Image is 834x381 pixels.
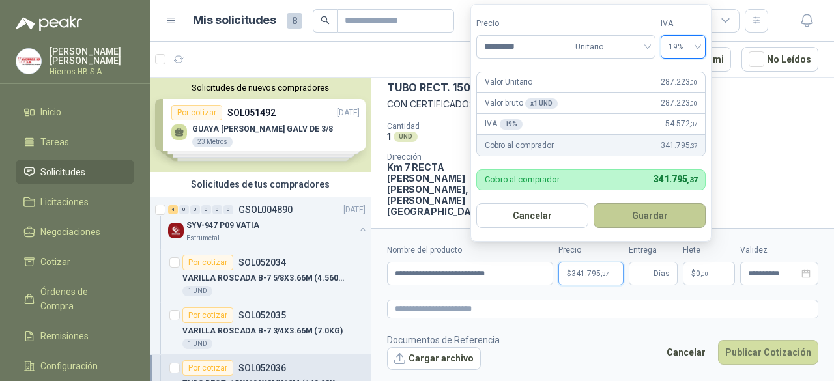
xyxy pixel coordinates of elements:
button: Guardar [594,203,706,228]
span: Inicio [40,105,61,119]
button: No Leídos [741,47,818,72]
a: Solicitudes [16,160,134,184]
p: VARILLA ROSCADA B-7 5/8X3.66M (4.560KG) [182,272,345,285]
span: Órdenes de Compra [40,285,122,313]
div: Por cotizar [182,360,233,376]
p: CON CERTIFICADOS DE CALIDAD Y ETIQUETAS [387,97,818,111]
p: Valor Unitario [485,76,532,89]
p: Cantidad [387,122,538,131]
span: search [321,16,330,25]
a: Tareas [16,130,134,154]
a: Cotizar [16,249,134,274]
div: 0 [190,205,200,214]
p: $ 0,00 [683,262,735,285]
p: SOL052034 [238,258,286,267]
span: ,37 [687,176,697,184]
label: Precio [558,244,624,257]
p: GSOL004890 [238,205,293,214]
button: Publicar Cotización [718,340,818,365]
span: 341.795 [661,139,697,152]
div: 0 [223,205,233,214]
p: Dirección [387,152,511,162]
a: Negociaciones [16,219,134,244]
a: 4 0 0 0 0 0 GSOL004890[DATE] Company LogoSYV-947 P09 VATIAEstrumetal [168,202,368,244]
span: Licitaciones [40,195,89,209]
span: Remisiones [40,329,89,343]
p: $341.795,37 [558,262,624,285]
span: Días [654,262,670,285]
span: ,00 [689,79,697,86]
div: 4 [168,205,178,214]
p: Documentos de Referencia [387,333,500,347]
span: 54.572 [665,118,697,130]
span: Cotizar [40,255,70,269]
a: Por cotizarSOL052034VARILLA ROSCADA B-7 5/8X3.66M (4.560KG)1 UND [150,249,371,302]
p: [PERSON_NAME] [PERSON_NAME] [50,47,134,65]
p: Cobro al comprador [485,175,560,184]
div: 1 UND [182,286,212,296]
div: 0 [201,205,211,214]
label: Nombre del producto [387,244,553,257]
label: IVA [661,18,706,30]
span: 19% [669,37,698,57]
button: Cargar archivo [387,347,481,371]
label: Precio [476,18,568,30]
button: Cancelar [659,340,713,365]
a: Configuración [16,354,134,378]
div: Por cotizar [182,255,233,270]
a: Inicio [16,100,134,124]
p: SOL052036 [238,363,286,373]
span: 287.223 [661,97,697,109]
span: $ [691,270,696,277]
a: Licitaciones [16,190,134,214]
span: ,00 [689,100,697,107]
label: Flete [683,244,735,257]
a: Por cotizarSOL052035VARILLA ROSCADA B-7 3/4X3.66M (7.0KG)1 UND [150,302,371,355]
div: x 1 UND [525,98,557,109]
div: Solicitudes de tus compradores [150,172,371,197]
span: ,37 [689,120,697,128]
img: Company Logo [16,49,41,74]
span: ,37 [689,142,697,149]
span: 341.795 [654,174,697,184]
span: ,00 [700,270,708,277]
span: Tareas [40,135,69,149]
span: Unitario [575,37,648,57]
span: Solicitudes [40,165,85,179]
span: 287.223 [661,76,697,89]
p: [DATE] [343,204,366,216]
span: ,37 [601,270,609,277]
div: Por cotizar [182,307,233,323]
h1: Mis solicitudes [193,11,276,30]
p: Hierros HB S.A. [50,68,134,76]
span: 8 [287,13,302,29]
span: 0 [696,270,708,277]
span: 341.795 [571,270,609,277]
p: VARILLA ROSCADA B-7 3/4X3.66M (7.0KG) [182,325,343,337]
p: SOL052035 [238,311,286,320]
a: Órdenes de Compra [16,279,134,318]
img: Logo peakr [16,16,82,31]
span: Configuración [40,359,98,373]
button: Cancelar [476,203,588,228]
label: Validez [740,244,818,257]
p: Estrumetal [186,233,220,244]
p: Cobro al comprador [485,139,553,152]
div: UND [394,132,418,142]
div: 0 [179,205,189,214]
a: Remisiones [16,324,134,348]
div: Solicitudes de nuevos compradoresPor cotizarSOL051492[DATE] GUAYA [PERSON_NAME] GALV DE 3/823 Met... [150,78,371,172]
p: TUBO RECT. 150X100X3MX12M (140.28KG)A500 [387,81,632,94]
p: IVA [485,118,523,130]
label: Entrega [629,244,678,257]
div: 1 UND [182,339,212,349]
div: 0 [212,205,222,214]
p: Valor bruto [485,97,558,109]
img: Company Logo [168,223,184,238]
div: 19 % [500,119,523,130]
p: Km 7 RECTA [PERSON_NAME] [PERSON_NAME] , [PERSON_NAME][GEOGRAPHIC_DATA] [387,162,511,217]
span: Negociaciones [40,225,100,239]
p: SYV-947 P09 VATIA [186,219,259,232]
button: Solicitudes de nuevos compradores [155,83,366,92]
p: 1 [387,131,391,142]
